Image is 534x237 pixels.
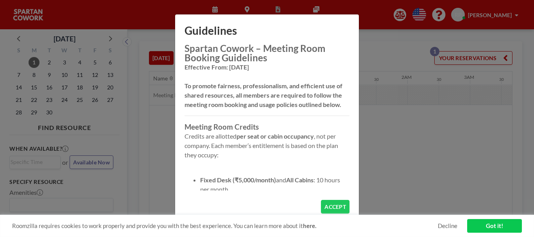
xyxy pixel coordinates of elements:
h3: Meeting Room Credits [185,122,349,132]
h1: Guidelines [175,14,359,44]
li: and : 10 hours per month [200,175,349,194]
strong: To promote fairness, professionalism, and efficient use of shared resources, all members are requ... [185,82,342,108]
a: here. [303,222,316,229]
a: Got it! [467,219,522,233]
a: Decline [438,222,457,230]
h2: Spartan Cowork – Meeting Room Booking Guidelines [185,44,349,62]
span: Roomzilla requires cookies to work properly and provide you with the best experience. You can lea... [12,222,438,230]
strong: per seat or cabin occupancy [237,132,314,140]
strong: Fixed Desk (₹5,000/month) [200,176,276,184]
strong: All Cabins [286,176,314,184]
p: Credits are allotted , not per company. Each member’s entitlement is based on the plan they occupy: [185,132,349,160]
button: ACCEPT [321,200,349,214]
strong: Effective From: [DATE] [185,63,249,71]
